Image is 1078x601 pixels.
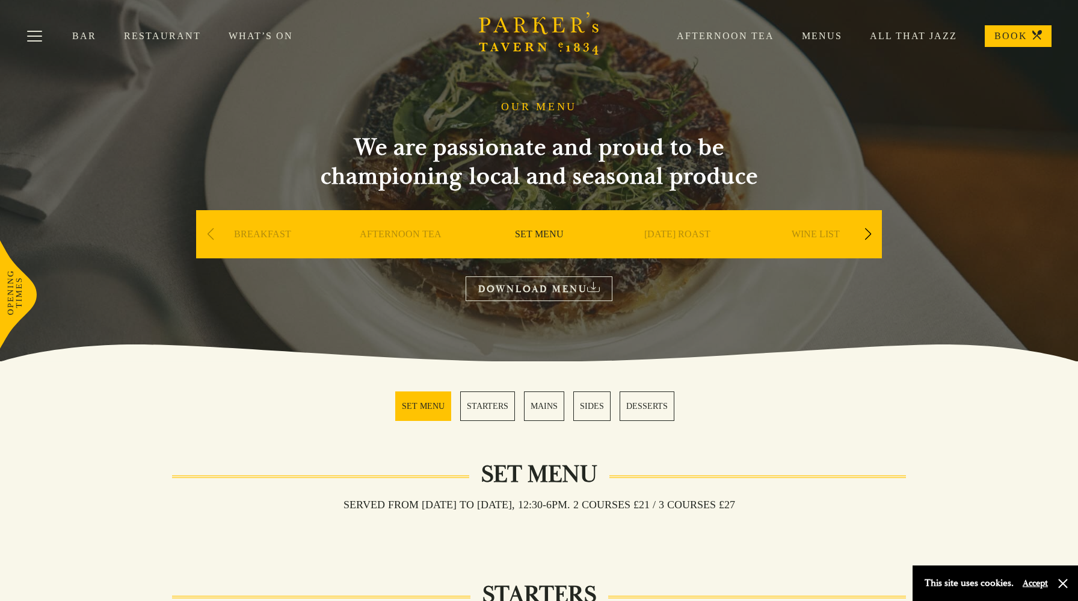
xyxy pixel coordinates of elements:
div: 5 / 9 [750,210,882,294]
a: 2 / 5 [460,391,515,421]
div: Next slide [860,221,876,248]
h2: Set Menu [469,460,609,489]
a: DOWNLOAD MENU [466,276,612,301]
div: 2 / 9 [334,210,467,294]
div: 3 / 9 [473,210,605,294]
h1: OUR MENU [501,101,577,114]
h3: Served from [DATE] to [DATE], 12:30-6pm. 2 COURSES £21 / 3 COURSES £27 [331,498,747,511]
a: WINE LIST [792,228,840,276]
h2: We are passionate and proud to be championing local and seasonal produce [298,133,780,191]
a: 3 / 5 [524,391,564,421]
a: 5 / 5 [620,391,674,421]
a: BREAKFAST [234,228,291,276]
a: 1 / 5 [395,391,451,421]
div: 4 / 9 [611,210,744,294]
a: [DATE] ROAST [644,228,710,276]
p: This site uses cookies. [925,575,1014,592]
button: Accept [1023,578,1048,589]
button: Close and accept [1057,578,1069,590]
a: AFTERNOON TEA [360,228,442,276]
div: 1 / 9 [196,210,328,294]
a: SET MENU [515,228,564,276]
div: Previous slide [202,221,218,248]
a: 4 / 5 [573,391,611,421]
